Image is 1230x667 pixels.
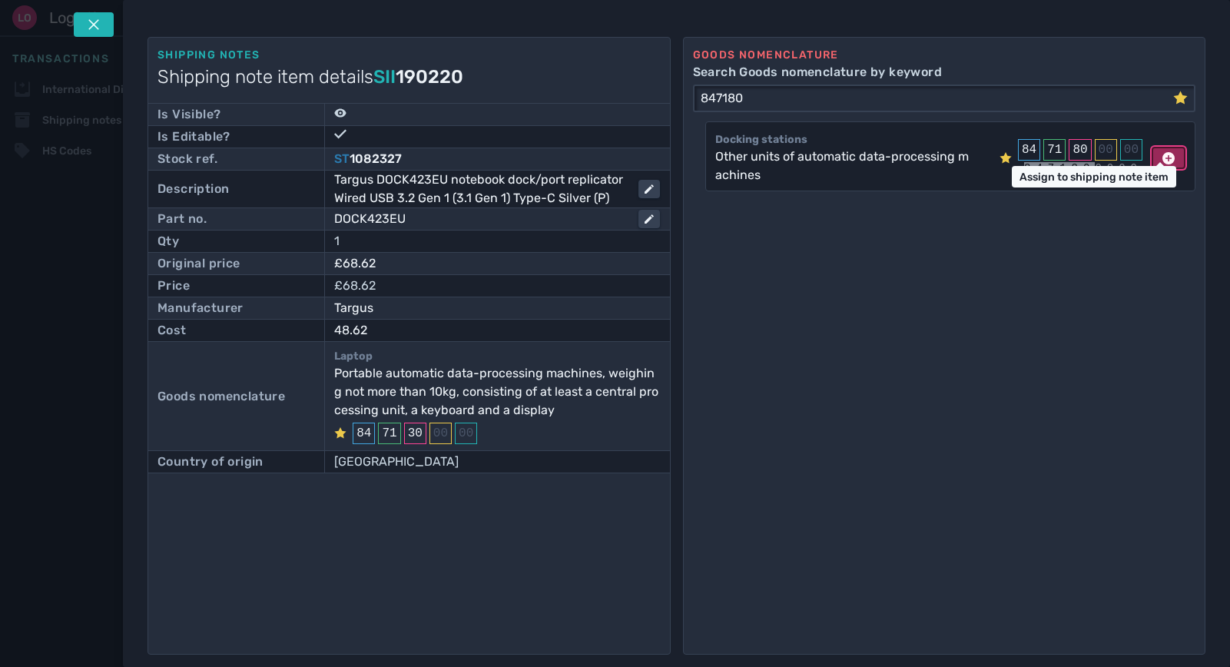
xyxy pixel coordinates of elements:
[429,423,452,444] div: 00
[157,299,244,317] div: Manufacturer
[157,321,187,340] div: Cost
[715,148,972,184] div: Other units of automatic data-processing machines
[334,151,350,166] span: ST
[157,128,230,146] div: Is Editable?
[157,150,217,168] div: Stock ref.
[157,210,207,228] div: Part no.
[378,423,400,444] div: 71
[334,453,659,471] div: [GEOGRAPHIC_DATA]
[695,86,1173,111] input: Search Goods nomenclature by keyword
[373,66,396,88] span: SII
[693,47,1195,63] div: Goods nomenclature
[334,364,659,420] div: Portable automatic data-processing machines, weighing not more than 10kg, consisting of at least ...
[693,63,1195,81] label: Search Goods nomenclature by keyword
[334,348,659,364] p: Laptop
[1018,139,1040,161] div: 84
[334,321,638,340] div: 48.62
[1120,139,1142,161] div: 00
[74,12,114,37] button: Tap escape key to close
[157,63,660,91] h1: Shipping note item details
[334,232,659,251] div: 1
[157,277,190,295] div: Price
[157,105,220,124] div: Is Visible?
[455,423,477,444] div: 00
[157,232,179,251] div: Qty
[353,423,375,444] div: 84
[1018,161,1145,177] div: 0000
[157,180,229,198] div: Description
[157,387,285,406] div: Goods nomenclature
[157,254,240,273] div: Original price
[334,210,625,228] div: DOCK423EU
[1043,139,1066,161] div: 71
[157,453,264,471] div: Country of origin
[1024,162,1095,174] mark: 847180
[350,151,402,166] span: 1082327
[334,254,638,273] div: £68.62
[715,131,990,148] div: Docking stations
[396,66,463,88] span: 190220
[404,423,426,444] div: 30
[334,171,625,207] div: Targus DOCK423EU notebook dock/port replicator Wired USB 3.2 Gen 1 (3.1 Gen 1) Type-C Silver (P)
[1095,139,1117,161] div: 00
[1012,166,1176,187] div: Assign to shipping note item
[157,47,660,63] div: Shipping notes
[334,299,638,317] div: Targus
[334,277,659,295] div: £68.62
[1069,139,1091,161] div: 80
